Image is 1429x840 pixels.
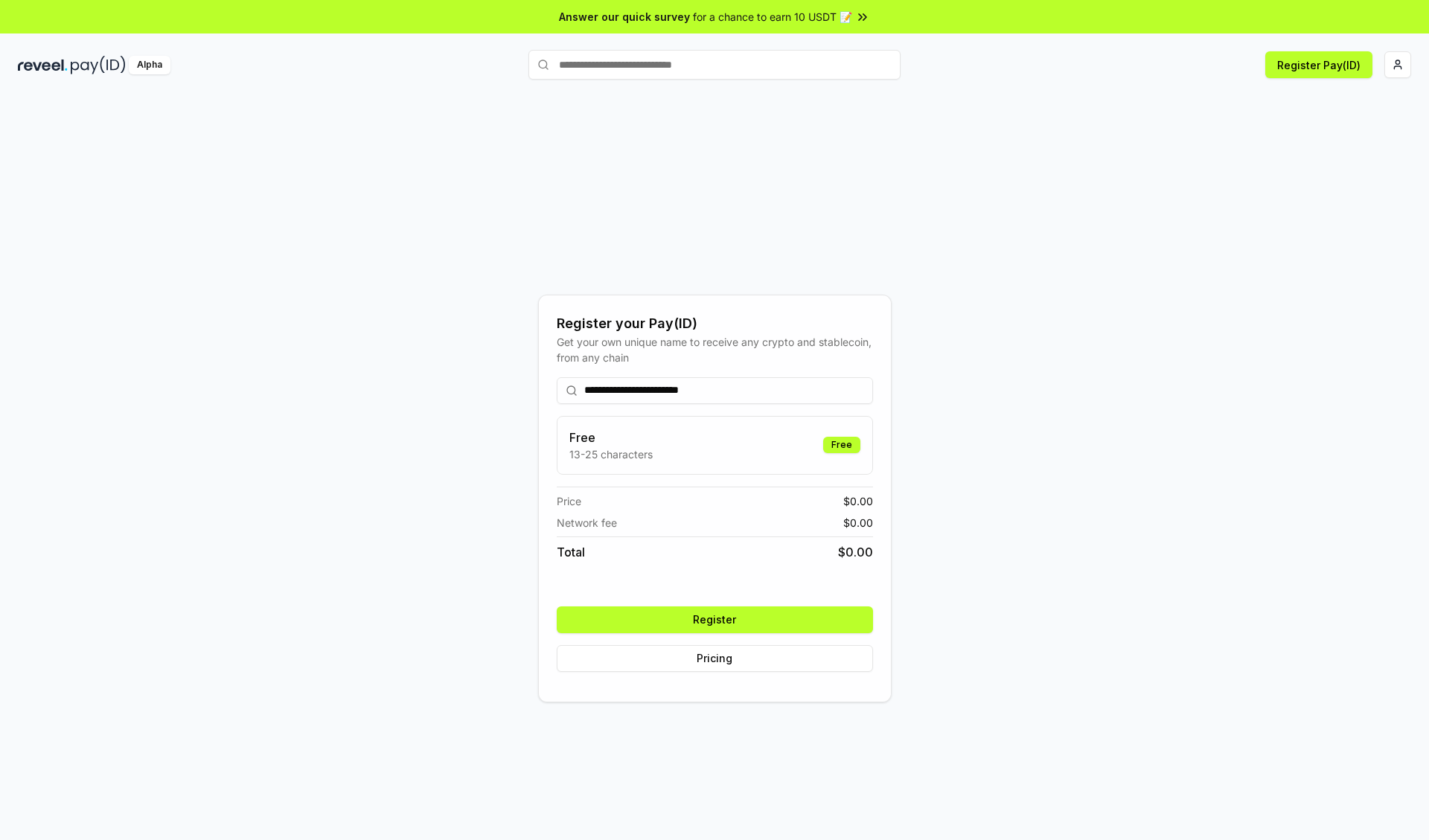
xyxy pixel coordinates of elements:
[843,493,873,509] span: $ 0.00
[559,9,690,25] span: Answer our quick survey
[693,9,852,25] span: for a chance to earn 10 USDT 📝
[843,515,873,530] span: $ 0.00
[1265,51,1372,78] button: Register Pay(ID)
[557,493,581,509] span: Price
[557,606,873,633] button: Register
[557,313,873,334] div: Register your Pay(ID)
[557,645,873,672] button: Pricing
[569,446,653,462] p: 13-25 characters
[557,543,585,561] span: Total
[557,334,873,365] div: Get your own unique name to receive any crypto and stablecoin, from any chain
[838,543,873,561] span: $ 0.00
[569,429,653,446] h3: Free
[823,437,860,453] div: Free
[18,56,68,74] img: reveel_dark
[557,515,617,530] span: Network fee
[71,56,126,74] img: pay_id
[129,56,170,74] div: Alpha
